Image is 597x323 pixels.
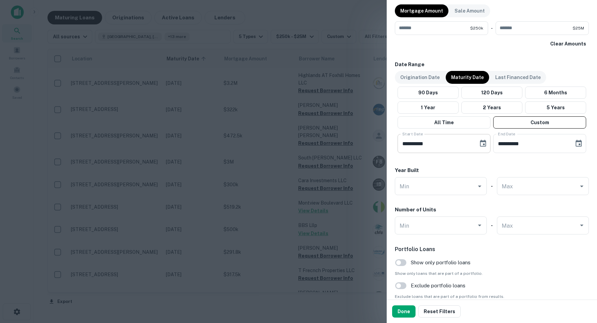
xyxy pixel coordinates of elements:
[493,116,586,129] button: Custom
[398,101,459,114] button: 1 Year
[461,101,522,114] button: 2 Years
[476,137,490,150] button: Choose date, selected date is Oct 31, 2025
[475,182,484,191] button: Open
[491,182,493,190] h6: -
[547,38,589,50] button: Clear Amounts
[573,25,584,31] span: $25M
[461,87,522,99] button: 120 Days
[525,87,586,99] button: 6 Months
[451,74,484,81] p: Maturity Date
[395,206,436,214] h6: Number of Units
[491,222,493,229] h6: -
[411,259,470,267] span: Show only portfolio loans
[563,269,597,301] iframe: Chat Widget
[398,87,459,99] button: 90 Days
[418,305,461,318] button: Reset Filters
[395,245,589,253] h6: Portfolio Loans
[525,101,586,114] button: 5 Years
[395,270,589,277] span: Show only loans that are part of a portfolio.
[475,221,484,230] button: Open
[402,131,423,137] label: Start Date
[572,137,585,150] button: Choose date, selected date is May 30, 2026
[392,305,416,318] button: Done
[577,182,586,191] button: Open
[455,7,485,15] p: Sale Amount
[395,61,589,69] h6: Date Range
[498,131,515,137] label: End Date
[398,116,490,129] button: All Time
[577,221,586,230] button: Open
[495,74,541,81] p: Last Financed Date
[395,293,589,300] span: Exclude loans that are part of a portfolio from results.
[400,7,443,15] p: Mortgage Amount
[470,25,483,31] span: $250k
[400,74,440,81] p: Origination Date
[411,282,465,290] span: Exclude portfolio loans
[491,21,493,35] div: -
[395,167,419,174] h6: Year Built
